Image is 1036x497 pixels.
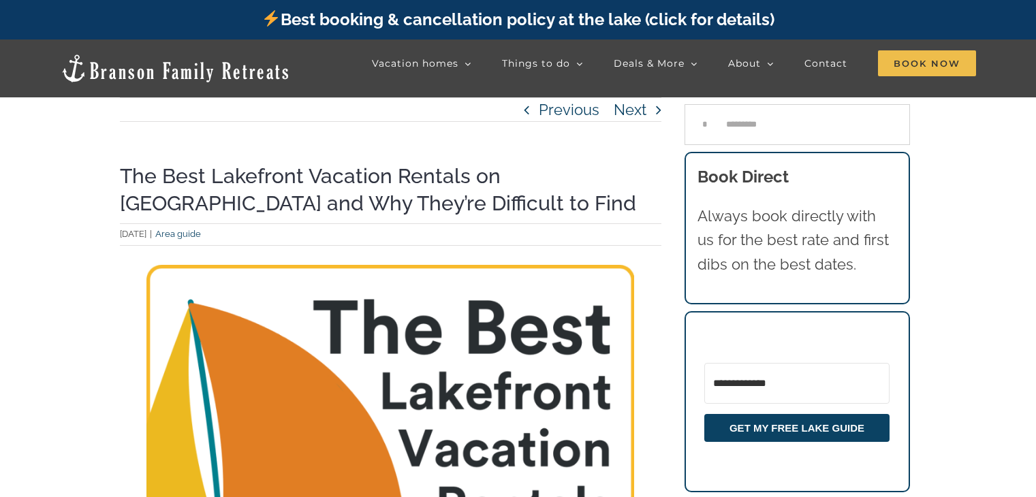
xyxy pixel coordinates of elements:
p: Always book directly with us for the best rate and first dibs on the best dates. [697,204,896,276]
img: Branson Family Retreats Logo [60,53,291,84]
span: Contact [804,59,847,68]
a: Book Now [878,50,976,77]
input: Search [685,104,725,145]
span: [DATE] [120,229,146,239]
a: About [728,50,774,77]
a: Next [614,98,646,121]
span: About [728,59,761,68]
a: Things to do [502,50,583,77]
span: Things to do [502,59,570,68]
input: Email Address [704,363,890,404]
a: Vacation homes [372,50,471,77]
span: Book Now [878,50,976,76]
img: ⚡️ [263,10,279,27]
input: Search... [685,104,910,145]
a: Area guide [155,229,201,239]
a: Deals & More [614,50,697,77]
a: Best booking & cancellation policy at the lake (click for details) [262,10,774,29]
span: Deals & More [614,59,685,68]
h1: The Best Lakefront Vacation Rentals on [GEOGRAPHIC_DATA] and Why They’re Difficult to Find [120,163,662,217]
a: Previous [539,98,599,121]
nav: Main Menu [372,50,976,77]
button: GET MY FREE LAKE GUIDE [704,414,890,442]
span: Vacation homes [372,59,458,68]
b: Book Direct [697,167,789,187]
span: | [146,229,155,239]
a: Contact [804,50,847,77]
